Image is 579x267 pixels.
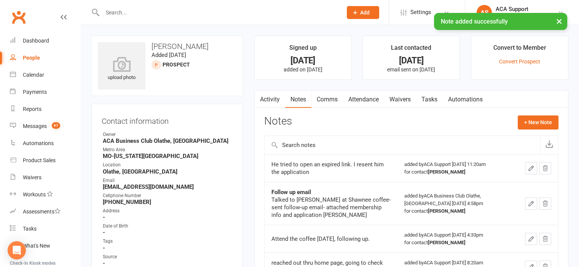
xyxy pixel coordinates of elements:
div: ACA Support [496,6,528,13]
div: People [23,55,40,61]
button: + New Note [518,115,558,129]
div: Payments [23,89,47,95]
div: ACA Network [496,13,528,19]
a: Notes [285,91,311,108]
strong: - [103,229,233,236]
h3: Contact information [102,114,233,125]
div: [DATE] [370,57,453,65]
h3: Notes [264,115,292,129]
div: Tasks [23,226,37,232]
div: Email [103,177,233,184]
div: Calendar [23,72,44,78]
a: Workouts [10,186,80,203]
a: Comms [311,91,343,108]
button: × [552,13,566,29]
div: What's New [23,243,50,249]
div: for contact [404,239,511,246]
div: Talked to [PERSON_NAME] at Shawnee coffee-sent follow-up email- attached membership info and appl... [271,196,391,219]
span: Settings [410,4,431,21]
time: Added [DATE] [152,52,186,58]
strong: ACA Business Club Olathe, [GEOGRAPHIC_DATA] [103,137,233,144]
a: Tasks [10,220,80,237]
input: Search... [100,7,337,18]
strong: [PHONE_NUMBER] [103,199,233,205]
p: added on [DATE] [262,66,345,73]
a: What's New [10,237,80,254]
div: Note added successfully [434,13,567,30]
strong: [PERSON_NAME] [428,240,466,245]
a: Convert Prospect [499,58,540,65]
div: AS [477,5,492,20]
strong: [PERSON_NAME] [428,208,466,214]
div: Location [103,161,233,169]
strong: Olathe, [GEOGRAPHIC_DATA] [103,168,233,175]
div: Source [103,253,233,261]
span: Add [360,9,370,16]
div: Dashboard [23,38,49,44]
a: Dashboard [10,32,80,49]
div: for contact [404,207,511,215]
div: Cellphone Number [103,192,233,199]
strong: [PERSON_NAME] [428,169,466,175]
a: Messages 97 [10,118,80,135]
div: Messages [23,123,47,129]
a: Payments [10,84,80,101]
strong: Follow up email [271,189,311,196]
strong: - [103,260,233,267]
a: Reports [10,101,80,118]
button: Add [347,6,379,19]
div: Open Intercom Messenger [8,241,26,259]
div: Signed up [289,43,317,57]
div: added by ACA Business Club Olathe, [GEOGRAPHIC_DATA] [DATE] 4:58pm [404,192,511,215]
a: Product Sales [10,152,80,169]
h3: [PERSON_NAME] [98,42,236,51]
strong: MO-[US_STATE][GEOGRAPHIC_DATA] [103,153,233,160]
div: Attend the coffee [DATE], following up. [271,235,391,243]
div: Date of Birth [103,223,233,230]
div: Convert to Member [493,43,546,57]
div: added by ACA Support [DATE] 4:33pm [404,231,511,246]
a: Tasks [416,91,443,108]
div: Reports [23,106,41,112]
input: Search notes [265,136,540,154]
a: Waivers [10,169,80,186]
div: upload photo [98,57,145,82]
div: for contact [404,168,511,176]
div: Owner [103,131,233,138]
div: Tags [103,238,233,245]
p: email sent on [DATE] [370,66,453,73]
div: Last contacted [391,43,431,57]
a: Assessments [10,203,80,220]
div: Waivers [23,174,41,180]
snap: prospect [163,62,190,68]
div: Metro Area [103,146,233,153]
a: Clubworx [9,8,28,27]
div: Address [103,207,233,215]
div: added by ACA Support [DATE] 11:20am [404,161,511,176]
div: He tried to open an expired link. I resent him the application [271,161,391,176]
div: Automations [23,140,54,146]
div: [DATE] [262,57,345,65]
strong: - [103,245,233,251]
a: Automations [10,135,80,152]
a: Attendance [343,91,384,108]
span: 97 [52,122,60,129]
div: Workouts [23,191,46,197]
a: Calendar [10,66,80,84]
div: Product Sales [23,157,56,163]
div: Assessments [23,209,61,215]
strong: [EMAIL_ADDRESS][DOMAIN_NAME] [103,183,233,190]
strong: - [103,214,233,221]
a: Activity [255,91,285,108]
a: Waivers [384,91,416,108]
a: Automations [443,91,488,108]
a: People [10,49,80,66]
